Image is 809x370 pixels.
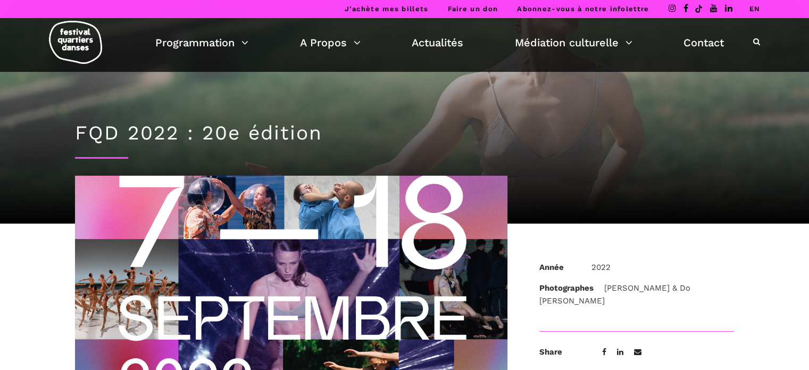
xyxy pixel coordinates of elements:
span: Année [539,261,581,274]
a: Programmation [155,34,248,52]
a: J’achète mes billets [344,5,428,13]
a: Médiation culturelle [515,34,632,52]
span: [PERSON_NAME] & Do [PERSON_NAME] [539,283,690,306]
a: Faire un don [447,5,498,13]
h1: FQD 2022 : 20e édition [75,121,735,145]
span: Share [539,346,581,358]
a: Abonnez-vous à notre infolettre [517,5,649,13]
span: 2022 [591,262,611,272]
span: Photographes [539,282,594,294]
a: EN [749,5,760,13]
a: Actualités [412,34,463,52]
img: logo-fqd-med [49,21,102,64]
a: A Propos [300,34,361,52]
a: Contact [683,34,724,52]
